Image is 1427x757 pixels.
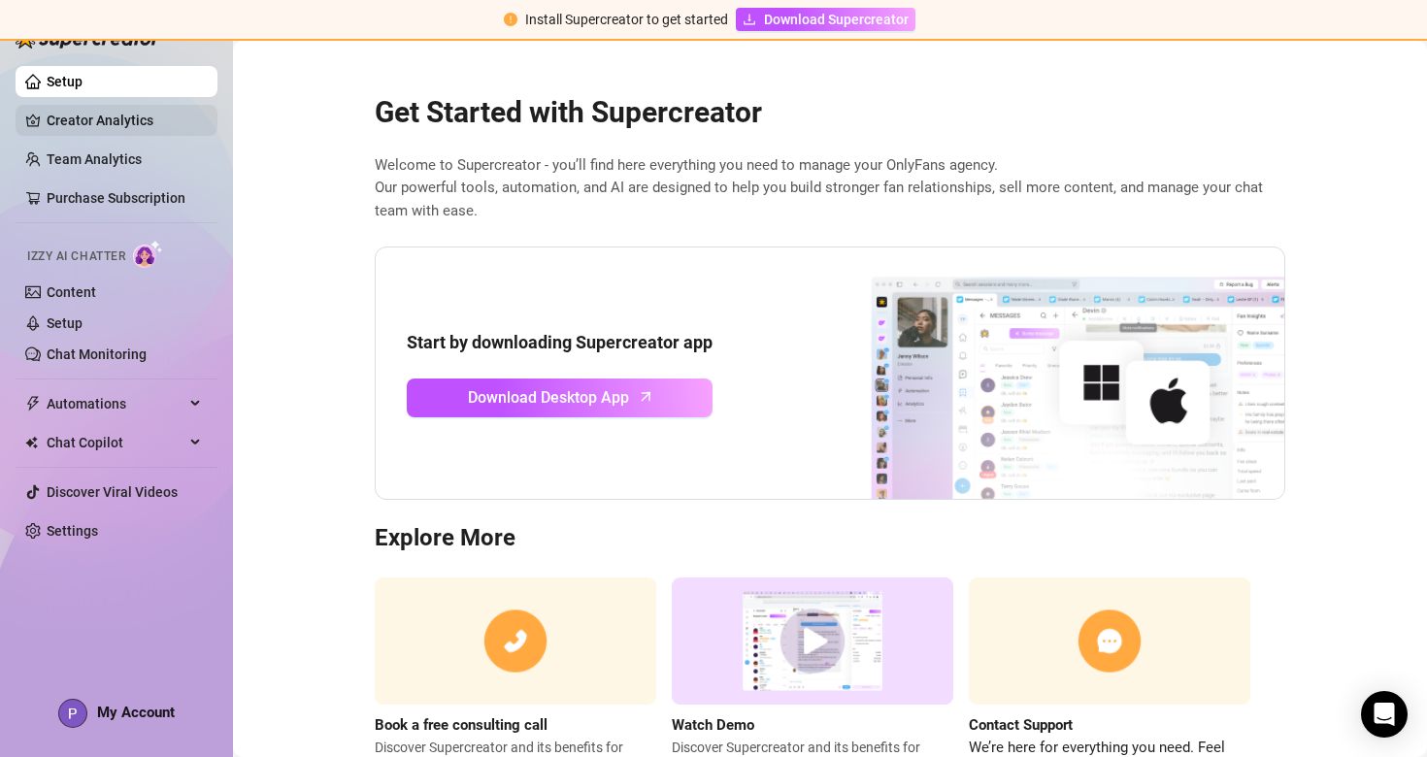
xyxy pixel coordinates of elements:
strong: Start by downloading Supercreator app [407,332,713,352]
strong: Book a free consulting call [375,716,548,734]
img: Chat Copilot [25,436,38,449]
a: Setup [47,74,83,89]
span: thunderbolt [25,396,41,411]
span: Izzy AI Chatter [27,247,125,266]
a: Chat Monitoring [47,346,147,362]
span: Chat Copilot [47,427,184,458]
span: Download Desktop App [468,385,629,410]
img: contact support [969,577,1250,705]
a: Discover Viral Videos [47,484,178,500]
img: consulting call [375,577,656,705]
h3: Explore More [375,523,1285,554]
span: arrow-up [635,385,657,408]
a: Purchase Subscription [47,190,185,206]
strong: Watch Demo [672,716,754,734]
span: Install Supercreator to get started [525,12,728,27]
img: ACg8ocKo1JK30kpnSQ5oZpfz2burzPLx8m7VsVBSKBvZsl6u6RgSwA=s96-c [59,700,86,727]
span: Welcome to Supercreator - you’ll find here everything you need to manage your OnlyFans agency. Ou... [375,154,1285,223]
a: Setup [47,315,83,331]
h2: Get Started with Supercreator [375,94,1285,131]
div: Open Intercom Messenger [1361,691,1408,738]
span: Automations [47,388,184,419]
img: AI Chatter [133,240,163,268]
a: Settings [47,523,98,539]
strong: Contact Support [969,716,1073,734]
a: Creator Analytics [47,105,202,136]
span: Download Supercreator [764,9,909,30]
span: My Account [97,704,175,721]
img: download app [799,247,1284,500]
img: supercreator demo [672,577,953,705]
a: Team Analytics [47,151,142,167]
span: exclamation-circle [504,13,517,26]
a: Download Desktop Apparrow-up [407,378,713,417]
a: Content [47,284,96,300]
a: Download Supercreator [736,8,915,31]
span: download [743,13,756,26]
